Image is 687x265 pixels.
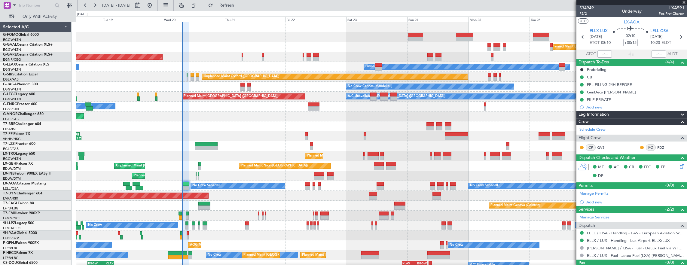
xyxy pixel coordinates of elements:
[3,122,41,126] a: T7-BREChallenger 604
[346,17,407,22] div: Sat 23
[348,82,392,91] div: No Crew Cannes (Mandelieu)
[579,127,606,133] a: Schedule Crew
[3,226,20,230] a: LFMD/CEQ
[3,231,17,235] span: 9H-YAA
[3,127,17,131] a: LTBA/ISL
[579,222,595,229] span: Dispatch
[3,53,53,56] a: G-GARECessna Citation XLS+
[629,164,634,170] span: CR
[667,51,677,57] span: ALDT
[3,172,15,175] span: LX-INB
[3,57,21,62] a: EGNR/CEG
[3,166,21,171] a: EDLW/DTM
[650,34,663,40] span: [DATE]
[587,97,611,102] div: FILE PRIVATE
[3,202,18,205] span: T7-EAGL
[586,200,684,205] div: Add new
[586,51,596,57] span: ATOT
[3,132,30,136] a: T7-FFIFalcon 7X
[3,216,21,221] a: LFMN/NCE
[3,256,19,260] a: LFPB/LBG
[3,176,21,181] a: EDLW/DTM
[3,67,21,72] a: EGGW/LTN
[3,97,21,102] a: EGGW/LTN
[116,161,215,170] div: Unplanned Maint [GEOGRAPHIC_DATA] ([GEOGRAPHIC_DATA])
[601,40,611,46] span: 08:10
[3,261,38,265] a: CS-DOUGlobal 6500
[579,191,609,197] a: Manage Permits
[587,75,592,80] div: CB
[587,67,606,72] div: Prebriefing
[3,186,19,191] a: LELL/QSA
[646,144,656,151] div: FO
[3,162,16,166] span: LX-GBH
[590,28,608,34] span: ELLX LUX
[3,196,18,201] a: EVRA/RIX
[101,261,114,265] div: KLAX
[586,105,684,110] div: Add new
[590,40,600,46] span: ETOT
[598,173,603,179] span: DP
[614,164,619,170] span: AC
[587,253,684,258] a: ELLX / LUX - Fuel - Jetex Fuel (LXA) [PERSON_NAME] / QSA
[3,182,46,185] a: LX-AOACitation Mustang
[285,17,346,22] div: Fri 22
[3,241,39,245] a: F-GPNJFalcon 900EX
[302,251,397,260] div: Planned Maint [GEOGRAPHIC_DATA] ([GEOGRAPHIC_DATA])
[3,172,50,175] a: LX-INBFalcon 900EX EASy II
[3,221,34,225] a: 9H-LPZLegacy 500
[3,83,38,86] a: G-JAGAPhenom 300
[3,251,33,255] a: F-HECDFalcon 7X
[134,171,183,180] div: Planned Maint Geneva (Cointrin)
[650,28,668,34] span: LELL QSA
[3,102,17,106] span: G-ENRG
[3,112,44,116] a: G-VNORChallenger 650
[3,122,15,126] span: T7-BRE
[3,192,17,195] span: T7-DYN
[469,17,530,22] div: Mon 25
[3,152,35,156] a: LX-TROLegacy 650
[579,182,593,189] span: Permits
[3,38,21,42] a: EGGW/LTN
[3,33,39,37] a: G-FOMOGlobal 6000
[579,11,594,16] span: P2/2
[163,17,224,22] div: Wed 20
[3,43,17,47] span: G-GAAL
[3,107,19,111] a: EGSS/STN
[184,92,278,101] div: Planned Maint [GEOGRAPHIC_DATA] ([GEOGRAPHIC_DATA])
[579,5,594,11] span: 534949
[587,238,670,243] a: ELLX / LUX - Handling - Lux-Airport ELLX/LUX
[88,261,101,265] div: EGGW
[598,164,604,170] span: MF
[3,43,53,47] a: G-GAALCessna Citation XLS+
[579,135,601,142] span: Flight Crew
[590,34,602,40] span: [DATE]
[3,73,38,76] a: G-SIRSCitation Excel
[579,215,609,221] a: Manage Services
[622,8,642,14] div: Underway
[650,40,660,46] span: 10:20
[204,72,279,81] div: Unplanned Maint Oxford ([GEOGRAPHIC_DATA])
[3,251,16,255] span: F-HECD
[3,137,21,141] a: VHHH/HKG
[578,18,588,24] button: UTC
[551,42,591,51] div: Planned Maint Dusseldorf
[657,145,671,150] a: RDZ
[665,182,674,188] span: (0/0)
[88,221,102,230] div: No Crew
[3,261,17,265] span: CS-DOU
[192,181,220,190] div: No Crew Sabadell
[587,82,632,87] div: FPL FILING 24H BEFORE
[3,142,35,146] a: T7-LZZIPraetor 600
[587,230,684,236] a: LELL / QSA - Handling - EAS - European Aviation School
[579,206,594,213] span: Services
[18,1,53,10] input: Trip Number
[3,33,18,37] span: G-FOMO
[579,118,589,125] span: Crew
[407,17,468,22] div: Sun 24
[365,62,376,71] div: Owner
[644,164,651,170] span: FFC
[3,202,34,205] a: T7-EAGLFalcon 8X
[3,152,16,156] span: LX-TRO
[587,245,684,251] a: [PERSON_NAME] / QSA - Fuel - DeLux Fuel via WFS - [PERSON_NAME] / QSA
